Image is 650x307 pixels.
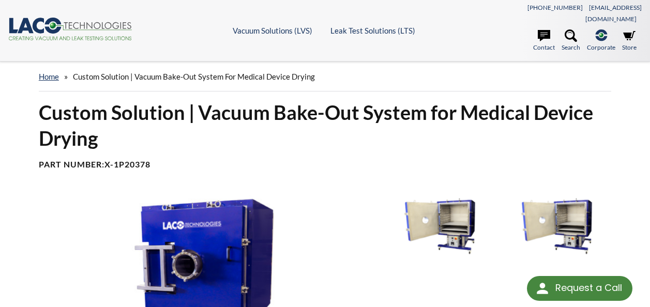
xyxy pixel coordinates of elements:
span: Corporate [587,42,615,52]
b: X-1P20378 [104,159,150,169]
img: Vacuum Bake-out System Door Open with Shelves image [501,195,612,257]
span: Custom Solution | Vacuum Bake-Out System for Medical Device Drying [73,72,315,81]
div: Request a Call [555,276,622,300]
div: » [39,62,611,91]
a: home [39,72,59,81]
a: [EMAIL_ADDRESS][DOMAIN_NAME] [585,4,642,23]
img: round button [534,280,551,297]
img: Vacuum Bake-out System with Door Open image [384,195,495,257]
a: Vacuum Solutions (LVS) [233,26,312,35]
h1: Custom Solution | Vacuum Bake-Out System for Medical Device Drying [39,100,611,151]
a: Leak Test Solutions (LTS) [330,26,415,35]
a: Contact [533,29,555,52]
a: Store [622,29,637,52]
a: [PHONE_NUMBER] [527,4,583,11]
div: Request a Call [527,276,632,301]
a: Search [562,29,580,52]
h4: Part Number: [39,159,611,170]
